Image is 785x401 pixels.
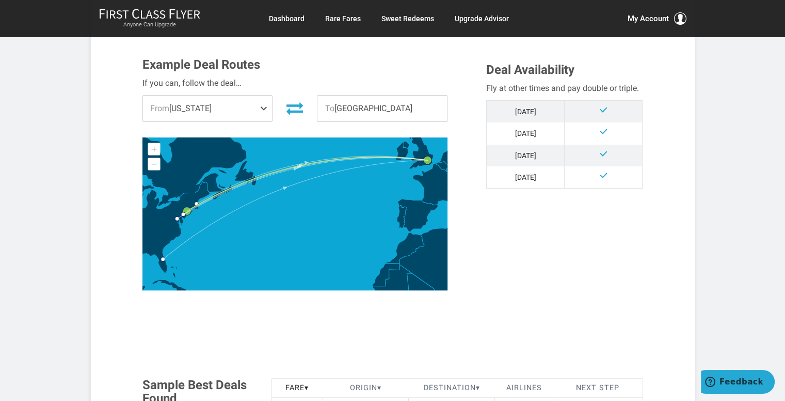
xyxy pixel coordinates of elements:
path: Mauritania [372,265,412,309]
path: Western Sahara [372,264,399,287]
td: [DATE] [487,100,565,122]
span: [GEOGRAPHIC_DATA] [317,96,447,121]
path: Spain [397,199,438,232]
path: Luxembourg [446,168,448,172]
span: ▾ [377,383,381,392]
path: Belgium [436,161,448,171]
span: To [325,103,334,113]
th: Airlines [495,378,553,398]
button: My Account [628,12,686,25]
iframe: Opens a widget where you can find more information [701,370,775,396]
a: Dashboard [269,9,305,28]
path: France [413,163,459,209]
a: First Class FlyerAnyone Can Upgrade [99,8,200,29]
path: Portugal [397,205,407,228]
span: Example Deal Routes [142,57,260,72]
button: Invert Route Direction [280,97,309,119]
img: First Class Flyer [99,8,200,19]
span: My Account [628,12,669,25]
span: ▾ [305,383,309,392]
div: If you can, follow the deal… [142,76,448,90]
td: [DATE] [487,166,565,189]
th: Next Step [553,378,643,398]
span: ▾ [476,383,480,392]
a: Rare Fares [325,9,361,28]
span: From [150,103,169,113]
path: Algeria [399,227,467,294]
th: Origin [323,378,409,398]
g: Washington DC [175,217,184,221]
a: Sweet Redeems [381,9,434,28]
td: [DATE] [487,145,565,166]
path: Morocco [385,233,424,264]
div: Fly at other times and pay double or triple. [486,82,643,95]
span: Deal Availability [486,63,574,77]
g: Orlando [161,257,170,261]
a: Upgrade Advisor [455,9,509,28]
small: Anyone Can Upgrade [99,21,200,28]
path: Netherlands [439,150,451,165]
td: [DATE] [487,122,565,144]
span: [US_STATE] [143,96,273,121]
g: New York [183,207,198,215]
th: Destination [409,378,495,398]
path: Ireland [395,142,408,161]
path: United Kingdom [403,120,433,169]
th: Fare [271,378,323,398]
g: London [423,156,438,164]
g: Philadelphia [181,212,190,217]
g: Boston [195,202,203,206]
